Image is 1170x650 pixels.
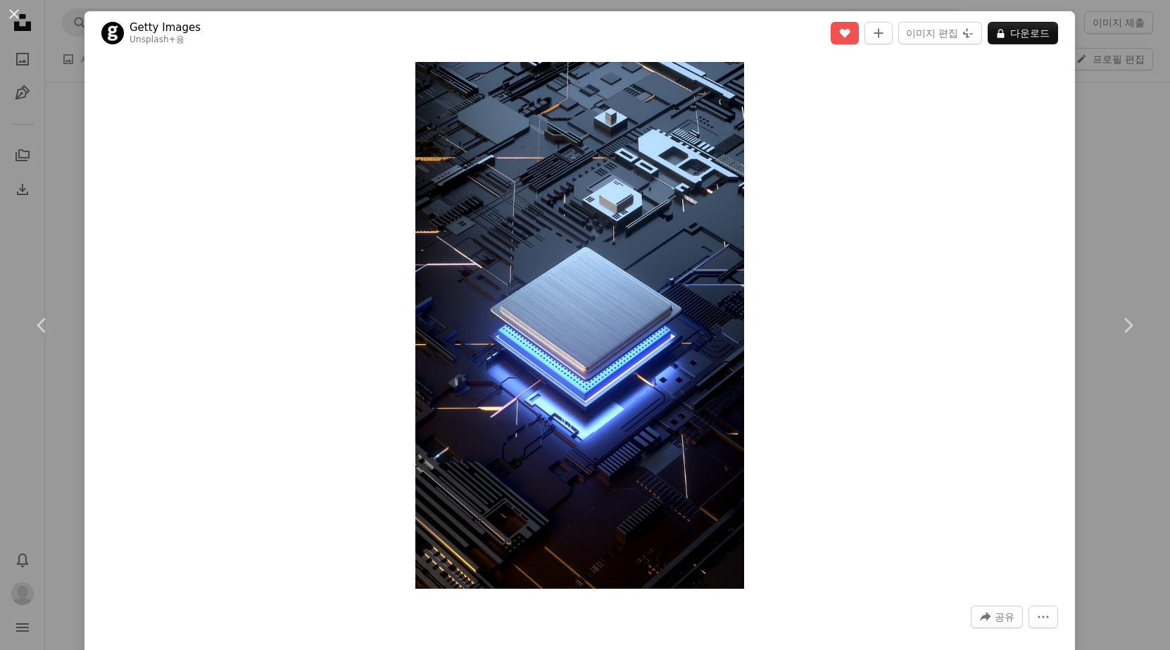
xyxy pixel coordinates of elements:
button: 이 이미지 공유 [971,606,1023,628]
img: Getty Images의 프로필로 이동 [101,22,124,44]
button: 좋아요 취소 [831,22,859,44]
a: Getty Images [130,20,201,35]
a: 다음 [1086,258,1170,393]
button: 컬렉션에 추가 [864,22,893,44]
span: 공유 [995,606,1014,627]
a: Unsplash+ [130,35,176,44]
button: 더 많은 작업 [1029,606,1058,628]
img: 중앙 컴퓨터 프로세서 CPU 개념입니다. 3d 렌더링, 개념적 이미지. [415,62,745,589]
button: 이미지 편집 [898,22,982,44]
div: 용 [130,35,201,46]
button: 다운로드 [988,22,1058,44]
button: 이 이미지 확대 [415,62,745,589]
